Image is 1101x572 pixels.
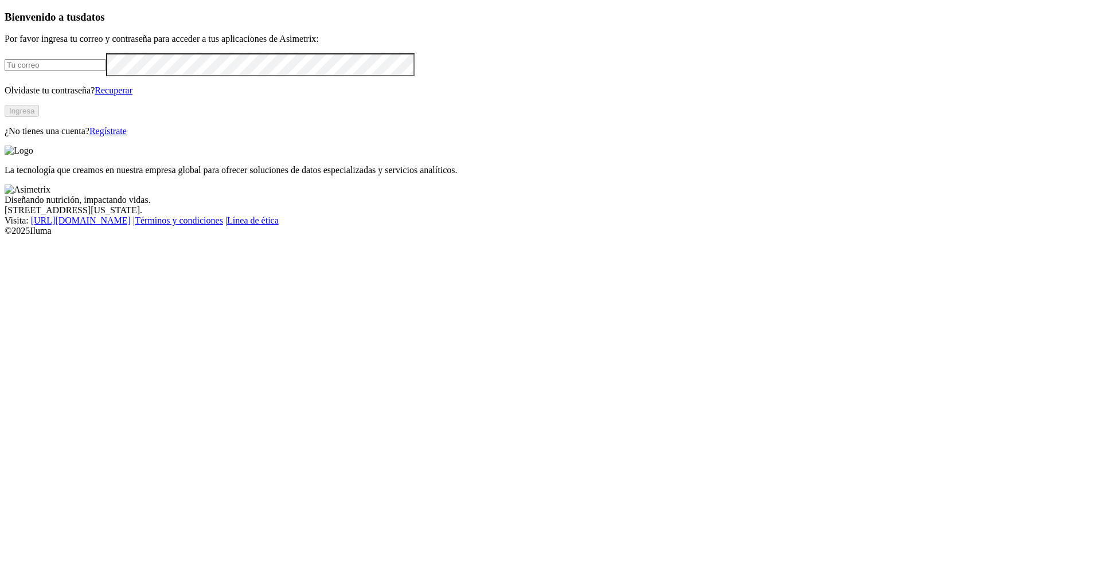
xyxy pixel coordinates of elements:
div: [STREET_ADDRESS][US_STATE]. [5,205,1096,216]
a: Línea de ética [227,216,279,225]
button: Ingresa [5,105,39,117]
img: Asimetrix [5,185,50,195]
div: © 2025 Iluma [5,226,1096,236]
a: Recuperar [95,85,132,95]
div: Visita : | | [5,216,1096,226]
a: Regístrate [89,126,127,136]
a: Términos y condiciones [135,216,223,225]
h3: Bienvenido a tus [5,11,1096,23]
div: Diseñando nutrición, impactando vidas. [5,195,1096,205]
p: La tecnología que creamos en nuestra empresa global para ofrecer soluciones de datos especializad... [5,165,1096,175]
span: datos [80,11,105,23]
p: Olvidaste tu contraseña? [5,85,1096,96]
p: Por favor ingresa tu correo y contraseña para acceder a tus aplicaciones de Asimetrix: [5,34,1096,44]
img: Logo [5,146,33,156]
p: ¿No tienes una cuenta? [5,126,1096,136]
input: Tu correo [5,59,106,71]
a: [URL][DOMAIN_NAME] [31,216,131,225]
